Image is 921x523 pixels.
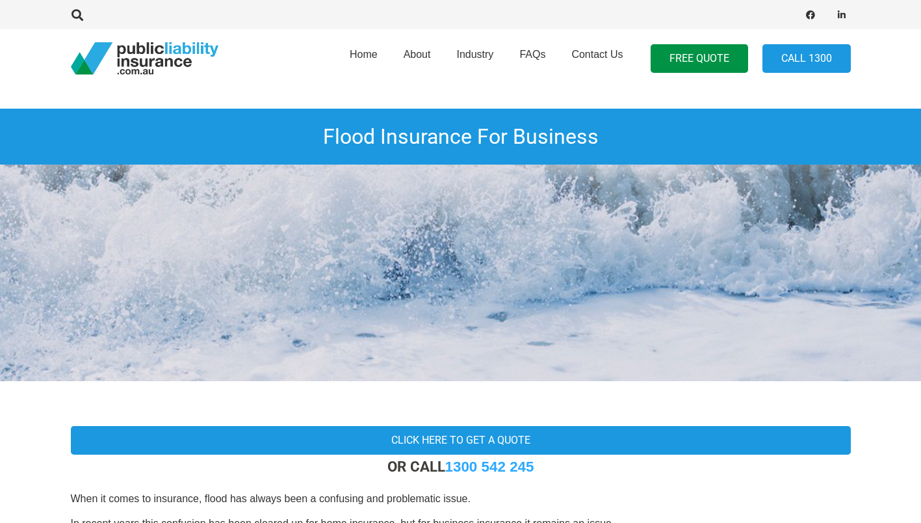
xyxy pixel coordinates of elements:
span: Home [350,49,378,60]
a: FREE QUOTE [651,44,748,74]
span: Contact Us [571,49,623,60]
strong: OR CALL [387,458,534,475]
a: Industry [443,25,506,92]
a: Home [337,25,391,92]
a: Facebook [801,6,820,24]
span: Industry [456,49,493,60]
a: pli_logotransparent [71,42,218,75]
span: About [404,49,431,60]
a: FAQs [506,25,558,92]
p: When it comes to insurance, flood has always been a confusing and problematic issue. [71,492,851,506]
a: Contact Us [558,25,636,92]
a: Search [65,9,91,21]
a: About [391,25,444,92]
a: 1300 542 245 [445,459,534,475]
a: Click here to get a quote [71,426,851,455]
a: Call 1300 [762,44,851,74]
a: LinkedIn [833,6,851,24]
span: FAQs [519,49,545,60]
